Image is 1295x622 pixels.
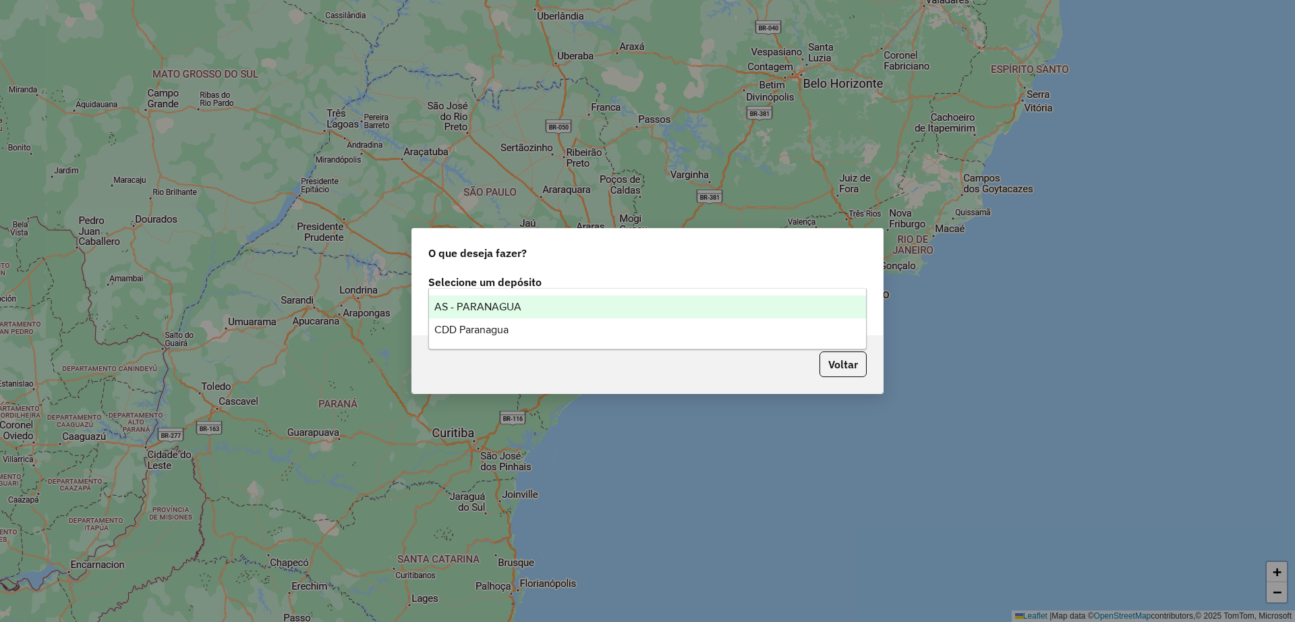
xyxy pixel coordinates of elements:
span: AS - PARANAGUA [434,301,521,312]
ng-dropdown-panel: Options list [428,288,867,349]
button: Voltar [819,351,867,377]
label: Selecione um depósito [428,274,867,290]
span: CDD Paranagua [434,324,509,335]
span: O que deseja fazer? [428,245,527,261]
